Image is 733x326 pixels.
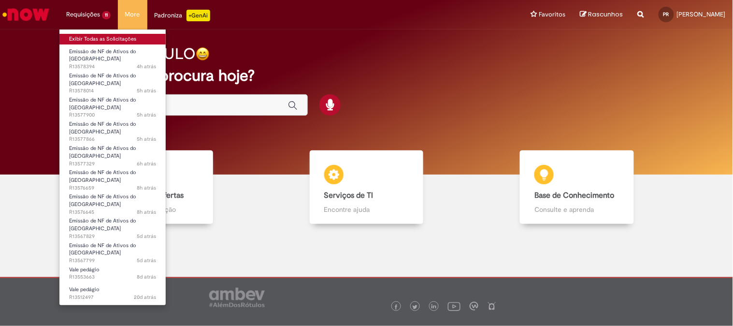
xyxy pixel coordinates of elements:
[137,135,156,143] span: 5h atrás
[69,111,156,119] span: R13577900
[137,184,156,192] span: 8h atrás
[59,167,166,188] a: Aberto R13576659 : Emissão de NF de Ativos do ASVD
[69,273,156,281] span: R13553663
[69,257,156,265] span: R13567799
[137,233,156,240] span: 5d atrás
[69,286,100,293] span: Vale pedágio
[69,294,156,301] span: R13512497
[137,273,156,281] span: 8d atrás
[69,184,156,192] span: R13576659
[1,5,51,24] img: ServiceNow
[137,111,156,119] time: 29/09/2025 15:48:33
[114,191,184,200] b: Catálogo de Ofertas
[448,300,460,312] img: logo_footer_youtube.png
[539,10,566,19] span: Favoritos
[59,240,166,261] a: Aberto R13567799 : Emissão de NF de Ativos do ASVD
[137,233,156,240] time: 25/09/2025 16:31:22
[470,302,478,311] img: logo_footer_workplace.png
[137,257,156,264] time: 25/09/2025 16:26:40
[137,111,156,119] span: 5h atrás
[261,150,472,224] a: Serviços de TI Encontre ajuda
[69,217,136,232] span: Emissão de NF de Ativos do [GEOGRAPHIC_DATA]
[51,150,261,224] a: Catálogo de Ofertas Abra uma solicitação
[69,135,156,143] span: R13577866
[59,95,166,116] a: Aberto R13577900 : Emissão de NF de Ativos do ASVD
[137,160,156,167] time: 29/09/2025 14:35:57
[69,266,100,273] span: Vale pedágio
[534,191,614,200] b: Base de Conhecimento
[488,302,496,311] img: logo_footer_naosei.png
[324,191,374,200] b: Serviços de TI
[59,216,166,237] a: Aberto R13567829 : Emissão de NF de Ativos do ASVD
[472,150,682,224] a: Base de Conhecimento Consulte e aprenda
[137,87,156,94] time: 29/09/2025 16:04:36
[69,48,136,63] span: Emissão de NF de Ativos do [GEOGRAPHIC_DATA]
[137,208,156,216] span: 8h atrás
[209,288,265,307] img: logo_footer_ambev_rotulo_gray.png
[431,304,436,310] img: logo_footer_linkedin.png
[580,10,623,19] a: Rascunhos
[59,284,166,302] a: Aberto R13512497 : Vale pedágio
[69,96,136,111] span: Emissão de NF de Ativos do [GEOGRAPHIC_DATA]
[69,193,136,208] span: Emissão de NF de Ativos do [GEOGRAPHIC_DATA]
[102,11,111,19] span: 11
[137,87,156,94] span: 5h atrás
[69,63,156,71] span: R13578394
[137,208,156,216] time: 29/09/2025 12:40:49
[137,160,156,167] span: 6h atrás
[72,67,660,84] h2: O que você procura hoje?
[59,192,166,212] a: Aberto R13576645 : Emissão de NF de Ativos do ASVD
[69,160,156,168] span: R13577329
[69,120,136,135] span: Emissão de NF de Ativos do [GEOGRAPHIC_DATA]
[394,305,399,310] img: logo_footer_facebook.png
[59,29,166,306] ul: Requisições
[137,184,156,192] time: 29/09/2025 12:43:17
[69,87,156,95] span: R13578014
[59,119,166,140] a: Aberto R13577866 : Emissão de NF de Ativos do ASVD
[589,10,623,19] span: Rascunhos
[137,135,156,143] time: 29/09/2025 15:44:38
[69,242,136,257] span: Emissão de NF de Ativos do [GEOGRAPHIC_DATA]
[137,63,156,70] time: 29/09/2025 17:00:11
[69,233,156,240] span: R13567829
[137,257,156,264] span: 5d atrás
[59,143,166,164] a: Aberto R13577329 : Emissão de NF de Ativos do ASVD
[69,72,136,87] span: Emissão de NF de Ativos do [GEOGRAPHIC_DATA]
[59,46,166,67] a: Aberto R13578394 : Emissão de NF de Ativos do ASVD
[663,11,669,17] span: PR
[196,47,210,61] img: happy-face.png
[69,208,156,216] span: R13576645
[534,205,619,214] p: Consulte e aprenda
[125,10,140,19] span: More
[59,71,166,91] a: Aberto R13578014 : Emissão de NF de Ativos do ASVD
[66,10,100,19] span: Requisições
[677,10,726,18] span: [PERSON_NAME]
[59,265,166,282] a: Aberto R13553663 : Vale pedágio
[187,10,210,21] p: +GenAi
[137,273,156,281] time: 22/09/2025 08:44:54
[413,305,417,310] img: logo_footer_twitter.png
[134,294,156,301] span: 20d atrás
[155,10,210,21] div: Padroniza
[134,294,156,301] time: 10/09/2025 08:31:22
[69,169,136,184] span: Emissão de NF de Ativos do [GEOGRAPHIC_DATA]
[59,34,166,44] a: Exibir Todas as Solicitações
[137,63,156,70] span: 4h atrás
[324,205,409,214] p: Encontre ajuda
[69,145,136,160] span: Emissão de NF de Ativos do [GEOGRAPHIC_DATA]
